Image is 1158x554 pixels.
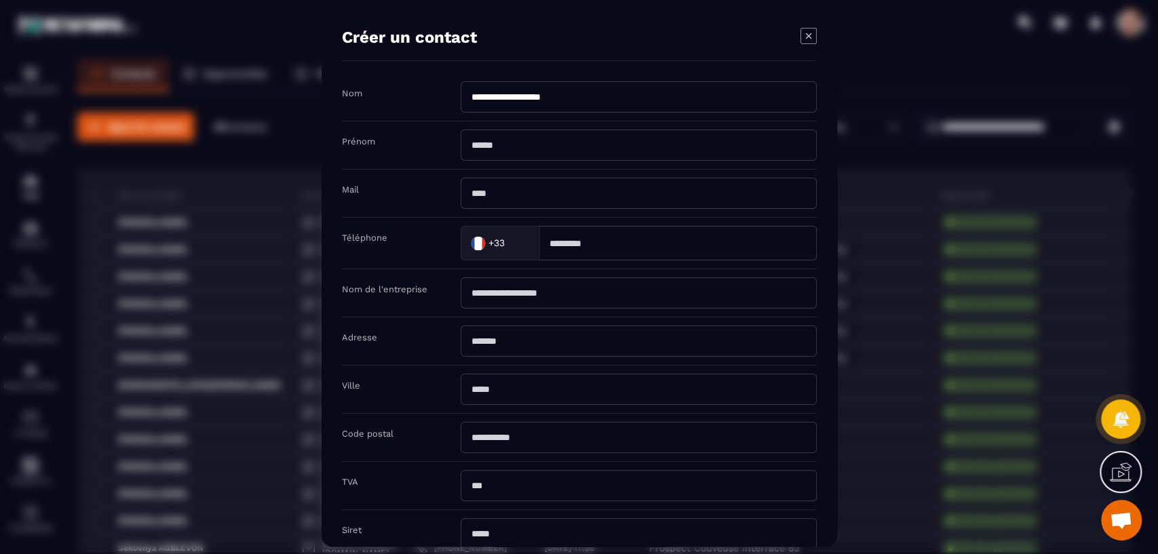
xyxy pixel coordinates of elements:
div: Ouvrir le chat [1101,500,1142,540]
label: Adresse [342,332,377,342]
label: Siret [342,525,362,535]
img: Country Flag [464,229,491,256]
label: Mail [342,184,359,195]
span: +33 [488,237,504,250]
input: Search for option [507,233,524,253]
div: Search for option [461,226,539,260]
h4: Créer un contact [342,28,477,47]
label: Ville [342,380,360,391]
label: Nom [342,88,362,98]
label: TVA [342,477,358,487]
label: Téléphone [342,233,387,243]
label: Nom de l'entreprise [342,284,427,294]
label: Code postal [342,429,393,439]
label: Prénom [342,136,375,146]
